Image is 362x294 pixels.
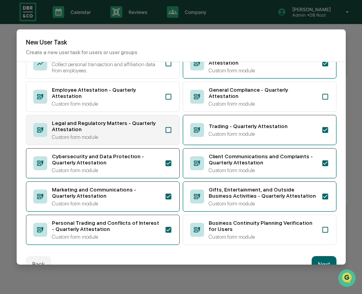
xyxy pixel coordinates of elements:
p: Create a new user task for users or user groups [26,49,336,55]
div: Employee Attestation - Quarterly Attestation [52,87,160,99]
div: Custom form module [209,67,317,73]
button: Next [312,256,336,272]
div: 🔎 [8,174,14,180]
div: 🖐️ [8,159,14,165]
div: Custom form module [209,200,317,207]
img: Cece Ferraez [8,98,20,110]
a: 🔎Data Lookup [5,170,52,184]
div: Collect personal transaction and affiliation data from employees. [52,61,160,73]
div: Trading - Quarterly Attestation [209,123,317,129]
div: We're available if you need us! [35,67,106,73]
iframe: Open customer support [337,268,358,289]
span: [DATE] [69,126,84,132]
div: Business Continuity Planning Verification for Users [209,220,317,232]
p: How can we help? [8,16,141,29]
span: [PERSON_NAME] [24,105,63,111]
button: Back [26,256,51,272]
img: Cece Ferraez [8,119,20,131]
img: 1746055101610-c473b297-6a78-478c-a979-82029cc54cd1 [8,59,22,73]
div: Custom form module [209,234,317,240]
span: Pylon [77,192,94,198]
span: Preclearance [15,158,50,166]
div: General Compliance - Quarterly Attestation [209,87,317,99]
div: Cybersecurity and Data Protection - Quarterly Attestation [52,153,160,166]
span: • [64,105,67,111]
div: Custom form module [209,167,317,173]
img: 1751574470498-79e402a7-3db9-40a0-906f-966fe37d0ed6 [16,59,30,73]
div: Custom form module [52,234,160,240]
div: Legal and Regulatory Matters - Quarterly Attestation [52,120,160,132]
div: Past conversations [8,86,52,92]
div: Personal Trading and Conflicts of Interest - Quarterly Attestation [52,220,160,232]
button: See all [120,84,141,94]
span: • [64,126,67,132]
span: [DATE] [69,105,84,111]
span: [PERSON_NAME] [24,126,63,132]
div: Custom form module [52,200,160,207]
span: Attestations [64,158,96,166]
div: Start new chat [35,59,127,67]
h2: New User Task [26,39,336,46]
div: Gifts, Entertainment, and Outside Business Activities - Quarterly Attestation [209,186,317,199]
a: 🗄️Attestations [53,155,99,169]
a: 🖐️Preclearance [5,155,53,169]
button: Start new chat [132,62,141,71]
span: Data Lookup [15,173,49,181]
div: Custom form module [52,101,160,107]
div: Custom form module [52,167,160,173]
div: Custom form module [209,101,317,107]
div: Client Communications and Complaints - Quarterly Attestation [209,153,317,166]
div: Custom form module [209,131,317,137]
div: Custom form module [52,134,160,140]
div: Marketing and Communications - Quarterly Attestation [52,186,160,199]
div: 🗄️ [56,159,62,165]
a: Powered byPylon [55,191,94,198]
